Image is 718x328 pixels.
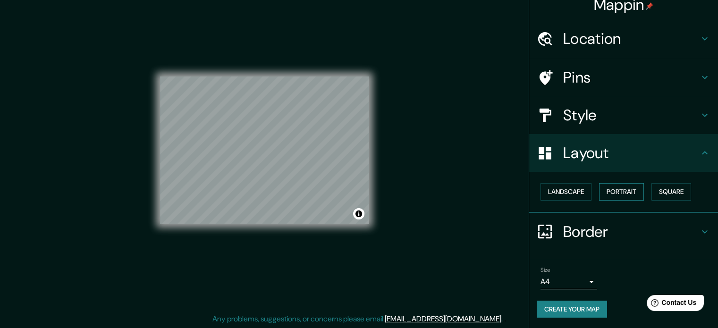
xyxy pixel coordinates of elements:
button: Portrait [599,183,644,201]
h4: Style [563,106,699,125]
button: Landscape [541,183,591,201]
div: A4 [541,274,597,289]
img: pin-icon.png [646,2,653,10]
div: Pins [529,59,718,96]
button: Square [651,183,691,201]
button: Create your map [537,301,607,318]
div: . [503,313,504,325]
div: Layout [529,134,718,172]
div: Style [529,96,718,134]
button: Toggle attribution [353,208,364,219]
h4: Pins [563,68,699,87]
h4: Layout [563,143,699,162]
h4: Location [563,29,699,48]
p: Any problems, suggestions, or concerns please email . [212,313,503,325]
div: Border [529,213,718,251]
div: . [504,313,506,325]
canvas: Map [160,76,369,224]
h4: Border [563,222,699,241]
div: Location [529,20,718,58]
label: Size [541,266,550,274]
iframe: Help widget launcher [634,291,708,318]
a: [EMAIL_ADDRESS][DOMAIN_NAME] [385,314,501,324]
